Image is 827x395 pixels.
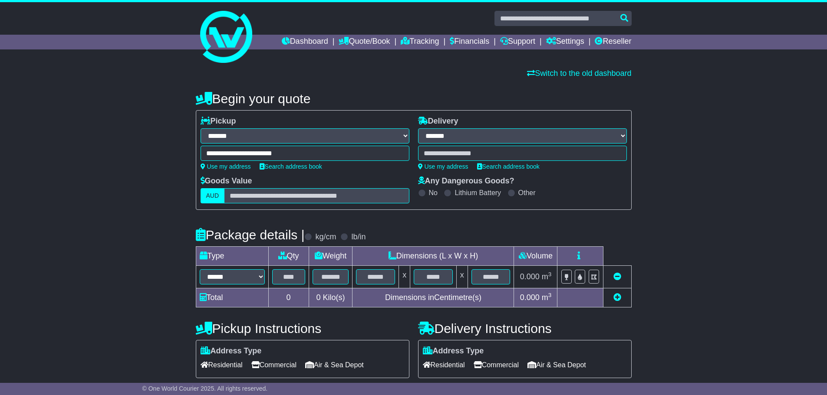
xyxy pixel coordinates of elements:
[418,176,514,186] label: Any Dangerous Goods?
[309,288,353,307] td: Kilo(s)
[201,358,243,372] span: Residential
[518,189,536,197] label: Other
[282,35,328,49] a: Dashboard
[196,247,268,266] td: Type
[201,346,262,356] label: Address Type
[353,247,514,266] td: Dimensions (L x W x H)
[315,232,336,242] label: kg/cm
[196,288,268,307] td: Total
[201,188,225,203] label: AUD
[595,35,631,49] a: Reseller
[500,35,535,49] a: Support
[196,321,409,336] h4: Pickup Instructions
[418,321,632,336] h4: Delivery Instructions
[474,358,519,372] span: Commercial
[351,232,366,242] label: lb/in
[613,293,621,302] a: Add new item
[201,176,252,186] label: Goods Value
[546,35,584,49] a: Settings
[423,346,484,356] label: Address Type
[456,266,468,288] td: x
[520,272,540,281] span: 0.000
[450,35,489,49] a: Financials
[196,228,305,242] h4: Package details |
[196,91,632,106] h4: Begin your quote
[418,117,458,126] label: Delivery
[399,266,410,288] td: x
[201,117,236,126] label: Pickup
[527,358,586,372] span: Air & Sea Depot
[418,163,468,170] a: Use my address
[316,293,320,302] span: 0
[251,358,297,372] span: Commercial
[268,288,309,307] td: 0
[520,293,540,302] span: 0.000
[353,288,514,307] td: Dimensions in Centimetre(s)
[613,272,621,281] a: Remove this item
[309,247,353,266] td: Weight
[542,293,552,302] span: m
[542,272,552,281] span: m
[548,271,552,277] sup: 3
[429,189,438,197] label: No
[305,358,364,372] span: Air & Sea Depot
[339,35,390,49] a: Quote/Book
[401,35,439,49] a: Tracking
[201,163,251,170] a: Use my address
[514,247,557,266] td: Volume
[548,292,552,298] sup: 3
[527,69,631,78] a: Switch to the old dashboard
[423,358,465,372] span: Residential
[455,189,501,197] label: Lithium Battery
[477,163,540,170] a: Search address book
[142,385,268,392] span: © One World Courier 2025. All rights reserved.
[268,247,309,266] td: Qty
[260,163,322,170] a: Search address book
